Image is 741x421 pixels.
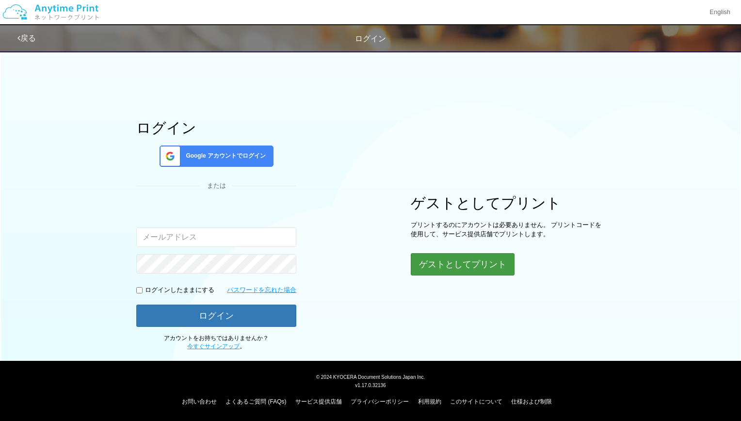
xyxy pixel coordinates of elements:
button: ゲストとしてプリント [411,253,515,275]
p: プリントするのにアカウントは必要ありません。 プリントコードを使用して、サービス提供店舗でプリントします。 [411,221,605,239]
span: v1.17.0.32136 [355,382,386,388]
span: ログイン [355,34,386,43]
a: お問い合わせ [182,398,217,405]
a: サービス提供店舗 [295,398,342,405]
a: 利用規約 [418,398,441,405]
input: メールアドレス [136,227,296,247]
span: Google アカウントでログイン [182,152,266,160]
h1: ログイン [136,120,296,136]
button: ログイン [136,305,296,327]
a: よくあるご質問 (FAQs) [226,398,286,405]
div: または [136,181,296,191]
span: © 2024 KYOCERA Document Solutions Japan Inc. [316,373,425,380]
h1: ゲストとしてプリント [411,195,605,211]
a: プライバシーポリシー [351,398,409,405]
a: 戻る [17,34,36,42]
a: 仕様および制限 [511,398,552,405]
p: アカウントをお持ちではありませんか？ [136,334,296,351]
a: このサイトについて [450,398,502,405]
span: 。 [187,343,245,350]
p: ログインしたままにする [145,286,214,295]
a: パスワードを忘れた場合 [227,286,296,295]
a: 今すぐサインアップ [187,343,240,350]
